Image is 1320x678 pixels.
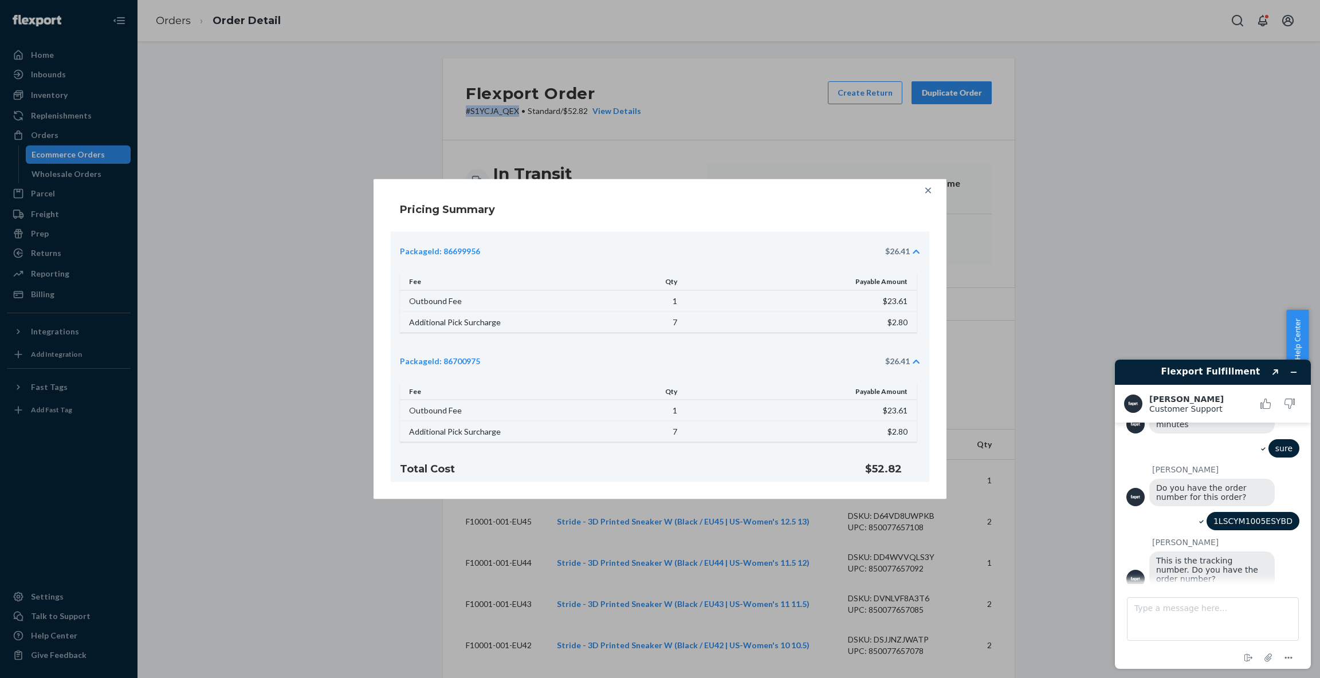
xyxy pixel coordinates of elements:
[174,301,192,314] button: Menu
[400,383,581,400] th: Fee
[581,290,684,312] td: 1
[18,44,148,63] button: avatar[PERSON_NAME]Customer Support
[133,301,152,314] button: End chat
[108,166,187,175] span: 1LSCYM1005ESYBD
[400,273,581,290] th: Fee
[400,312,581,333] td: Additional Pick Surcharge
[581,383,684,400] th: Qty
[21,65,39,83] img: avatar
[684,312,917,333] td: $2.80
[44,44,148,53] h2: [PERSON_NAME]
[50,206,155,233] span: This is the tracking number. Do you have the order number?
[170,93,187,103] span: sure
[684,290,917,312] td: $23.61
[581,400,684,421] td: 1
[400,400,581,421] td: Outbound Fee
[684,383,917,400] th: Payable Amount
[50,133,143,151] span: Do you have the order number for this order?
[179,14,197,30] button: Minimize widget
[44,54,148,63] div: Customer Support
[400,246,480,257] div: PackageId: 86699956
[154,300,172,315] button: Attach file
[684,421,917,442] td: $2.80
[27,8,50,18] span: Chat
[46,115,194,124] div: [PERSON_NAME]
[581,273,684,290] th: Qty
[865,462,920,476] h4: $52.82
[172,41,196,65] button: Rate this chat as bad
[49,15,160,28] h1: Flexport Fulfillment
[46,187,194,196] div: [PERSON_NAME]
[581,312,684,333] td: 7
[400,290,581,312] td: Outbound Fee
[400,421,581,442] td: Additional Pick Surcharge
[684,273,917,290] th: Payable Amount
[581,421,684,442] td: 7
[885,246,910,257] div: $26.41
[684,400,917,421] td: $23.61
[400,202,495,217] h4: Pricing Summary
[160,14,179,30] button: Popout
[21,137,39,156] img: avatar
[18,44,37,62] img: avatar
[885,355,910,366] div: $26.41
[400,355,480,366] div: PackageId: 86700975
[400,462,838,476] h4: Total Cost
[21,219,39,238] img: avatar
[148,41,172,65] button: Rate this chat as good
